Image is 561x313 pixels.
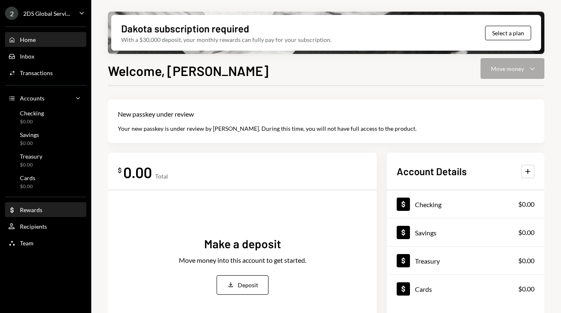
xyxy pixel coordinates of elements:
a: Cards$0.00 [5,172,86,192]
div: Move money into this account to get started. [179,255,306,265]
div: Deposit [238,281,258,289]
a: Home [5,32,86,47]
div: $0.00 [20,118,44,125]
a: Checking$0.00 [5,107,86,127]
div: $0.00 [518,256,534,266]
div: $0.00 [518,227,534,237]
a: Treasury$0.00 [5,150,86,170]
a: Recipients [5,219,86,234]
div: Recipients [20,223,47,230]
div: Transactions [20,69,53,76]
div: 2 [5,7,18,20]
div: Savings [415,229,437,237]
div: Your new passkey is under review by [PERSON_NAME]. During this time, you will not have full acces... [118,124,534,133]
div: $0.00 [20,161,42,169]
a: Savings$0.00 [5,129,86,149]
div: $ [118,166,122,174]
div: Cards [20,174,35,181]
h2: Account Details [397,164,467,178]
button: Deposit [217,275,268,295]
h1: Welcome, [PERSON_NAME] [108,62,268,79]
div: $0.00 [518,284,534,294]
div: Inbox [20,53,34,60]
div: Cards [415,285,432,293]
div: $0.00 [20,140,39,147]
div: Treasury [20,153,42,160]
a: Rewards [5,202,86,217]
div: With a $30,000 deposit, your monthly rewards can fully pay for your subscription. [121,35,332,44]
div: $0.00 [20,183,35,190]
a: Transactions [5,65,86,80]
div: Checking [20,110,44,117]
a: Inbox [5,49,86,64]
div: Team [20,240,34,247]
div: Rewards [20,206,42,213]
div: Dakota subscription required [121,22,249,35]
a: Team [5,235,86,250]
div: $0.00 [518,199,534,209]
div: Checking [415,201,441,208]
div: Accounts [20,95,44,102]
button: Select a plan [485,26,531,40]
a: Savings$0.00 [387,218,544,246]
div: Savings [20,131,39,138]
div: Treasury [415,257,440,265]
a: Checking$0.00 [387,190,544,218]
div: 0.00 [123,163,152,181]
a: Cards$0.00 [387,275,544,303]
div: Make a deposit [204,236,281,252]
div: New passkey under review [118,109,534,119]
a: Treasury$0.00 [387,247,544,274]
div: Home [20,36,36,43]
div: Total [155,173,168,180]
a: Accounts [5,90,86,105]
div: 2DS Global Servi... [23,10,70,17]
